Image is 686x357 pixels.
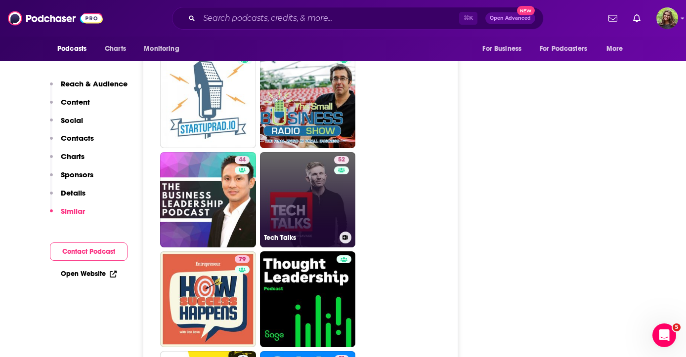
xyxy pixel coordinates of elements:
span: 44 [239,155,246,165]
a: Charts [98,40,132,58]
span: 79 [239,255,246,265]
span: Monitoring [144,42,179,56]
button: Details [50,188,86,206]
span: Open Advanced [490,16,531,21]
span: Charts [105,42,126,56]
a: 79 [160,251,256,347]
p: Details [61,188,86,198]
div: Search podcasts, credits, & more... [172,7,544,30]
a: 52 [334,156,349,164]
p: Similar [61,206,85,216]
button: open menu [475,40,534,58]
button: Sponsors [50,170,93,188]
button: Social [50,116,83,134]
a: 44 [160,152,256,248]
a: 44 [235,156,250,164]
p: Social [61,116,83,125]
p: Content [61,97,90,107]
span: New [517,6,535,15]
span: For Business [482,42,521,56]
button: open menu [600,40,636,58]
button: Reach & Audience [50,79,128,97]
button: Show profile menu [656,7,678,29]
button: open menu [50,40,99,58]
button: Contact Podcast [50,242,128,261]
span: For Podcasters [540,42,587,56]
h3: Tech Talks [264,234,336,242]
iframe: Intercom live chat [652,323,676,347]
button: Charts [50,152,85,170]
span: ⌘ K [459,12,477,25]
a: 52Tech Talks [260,152,356,248]
a: 79 [235,255,250,263]
span: More [606,42,623,56]
a: Show notifications dropdown [629,10,644,27]
button: open menu [137,40,192,58]
p: Charts [61,152,85,161]
p: Reach & Audience [61,79,128,88]
span: 5 [673,323,681,331]
button: Open AdvancedNew [485,12,535,24]
span: Podcasts [57,42,86,56]
button: Content [50,97,90,116]
p: Contacts [61,133,94,143]
p: Sponsors [61,170,93,179]
button: Similar [50,206,85,225]
input: Search podcasts, credits, & more... [199,10,459,26]
a: Show notifications dropdown [604,10,621,27]
img: User Profile [656,7,678,29]
span: Logged in as reagan34226 [656,7,678,29]
button: open menu [533,40,601,58]
a: Open Website [61,270,117,278]
button: Contacts [50,133,94,152]
span: 52 [338,155,345,165]
img: Podchaser - Follow, Share and Rate Podcasts [8,9,103,28]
